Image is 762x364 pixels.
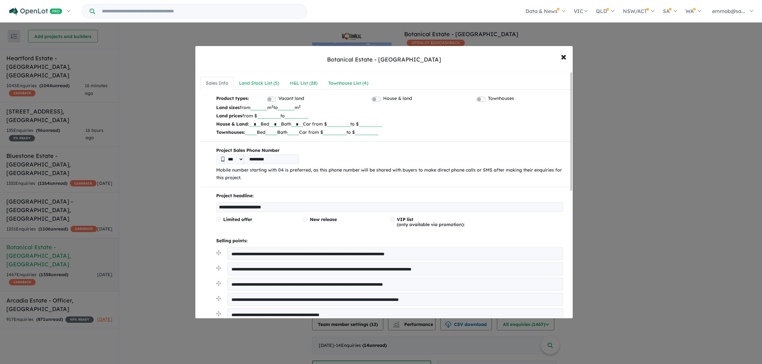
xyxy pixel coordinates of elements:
[223,217,252,222] span: Limited offer
[216,129,245,135] b: Townhouses:
[328,80,368,87] div: Townhouse List ( 4 )
[216,192,563,200] p: Project headline:
[96,4,305,18] input: Try estate name, suburb, builder or developer
[299,104,301,108] sup: 2
[216,296,221,301] img: drag.svg
[712,8,745,14] span: emmab@sa...
[216,128,563,136] p: Bed Bath Car from $ to $
[216,113,242,119] b: Land prices
[397,217,465,227] span: (only available via promotion):
[216,237,563,245] p: Selling points:
[216,112,563,120] p: from $ to
[216,120,563,128] p: Bed Bath Car from $ to $
[216,121,249,127] b: House & Land:
[271,104,273,108] sup: 2
[290,80,317,87] div: H&L List ( 28 )
[216,266,221,270] img: drag.svg
[561,49,566,63] span: ×
[216,250,221,255] img: drag.svg
[278,95,304,102] label: Vacant land
[310,217,337,222] span: New release
[216,105,240,110] b: Land sizes
[383,95,412,102] label: House & land
[9,8,62,16] img: Openlot PRO Logo White
[221,157,224,162] img: Phone icon
[216,147,563,154] b: Project Sales Phone Number
[206,80,228,87] div: Sales Info
[488,95,514,102] label: Townhouses
[216,311,221,316] img: drag.svg
[216,166,563,182] p: Mobile number starting with 04 is preferred, as this phone number will be shared with buyers to m...
[216,95,249,103] b: Product types:
[216,281,221,286] img: drag.svg
[239,80,279,87] div: Land Stock List ( 5 )
[216,103,563,112] p: from m to m
[327,55,441,64] div: Botanical Estate - [GEOGRAPHIC_DATA]
[397,217,413,222] span: VIP list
